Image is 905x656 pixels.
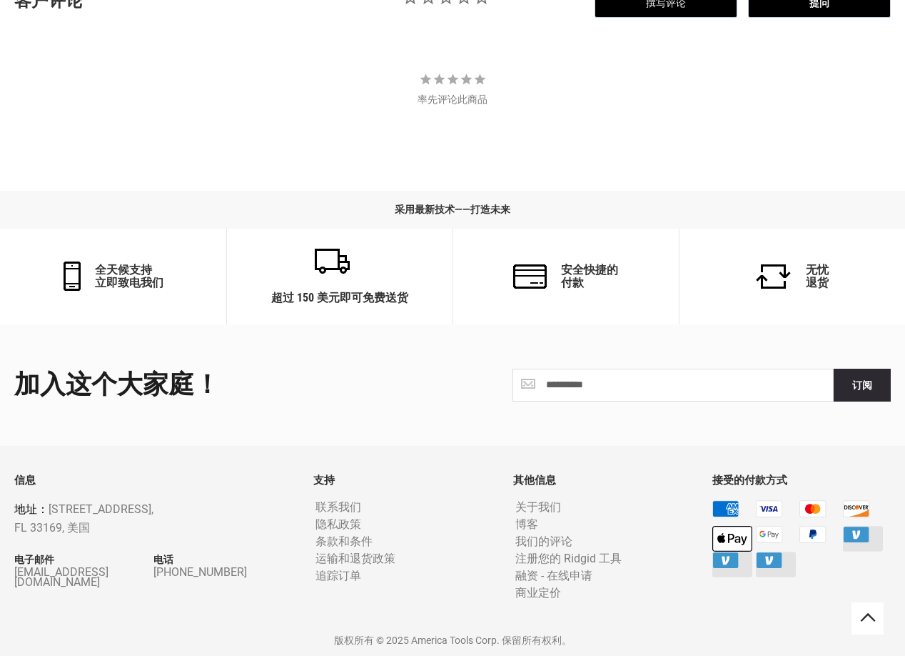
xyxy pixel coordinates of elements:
font: [EMAIL_ADDRESS][DOMAIN_NAME] [14,565,108,589]
button: 订阅 [834,369,891,402]
font: 我们的评论 [515,535,572,548]
font: 即可免费送货 [340,291,408,304]
font: 其他信息 [513,474,556,487]
font: 信息 [14,474,36,487]
font: 地址： [14,502,49,516]
a: [EMAIL_ADDRESS][DOMAIN_NAME] [14,567,153,587]
font: 全天候支持 [95,263,152,277]
a: 博客 [512,518,542,532]
font: 联系我们 [315,500,361,514]
a: 运输和退货政策 [312,552,399,566]
font: 追踪订单 [315,569,361,582]
font: 融资 - 在线申请 [515,569,592,582]
font: FL 33169, 美国 [14,521,90,535]
font: 版权所有 © 2025 America Tools Corp. 保留所有权利。 [334,635,572,646]
a: 融资 - 在线申请 [512,570,596,583]
font: [STREET_ADDRESS], [49,502,153,516]
a: 注册您的 Ridgid 工具 [512,552,625,566]
a: 联系我们 [312,501,365,515]
font: 退货 [806,276,829,289]
font: 超过 150 美元 [271,291,340,304]
font: 商业定价 [515,586,561,600]
font: 运输和退货政策 [315,552,395,565]
font: 支持 [313,474,335,487]
font: 博客 [515,517,538,531]
font: 率先评论此商品 [418,92,487,106]
a: 商业定价 [512,587,565,600]
font: 接受的付款方式 [712,474,787,487]
font: 电子邮件 [14,554,54,565]
font: 注册您的 Ridgid 工具 [515,552,622,565]
font: 安全快捷的 [561,263,618,277]
font: 采用最新技术——打造未来 [395,204,510,215]
font: 立即致电我们 [95,276,163,289]
font: 订阅 [852,379,872,391]
a: 关于我们 [512,501,565,515]
a: [PHONE_NUMBER] [153,567,293,577]
a: 追踪订单 [312,570,365,583]
font: [PHONE_NUMBER] [153,565,247,579]
font: 关于我们 [515,500,561,514]
a: 条款和条件 [312,535,376,549]
font: 付款 [561,276,584,289]
font: 电话 [153,554,173,565]
a: 我们的评论 [512,535,576,549]
a: 隐私政策 [312,518,365,532]
font: 无忧 [806,263,829,277]
font: 条款和条件 [315,535,373,548]
font: 加入这个大家庭！ [14,369,220,399]
font: 隐私政策 [315,517,361,531]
